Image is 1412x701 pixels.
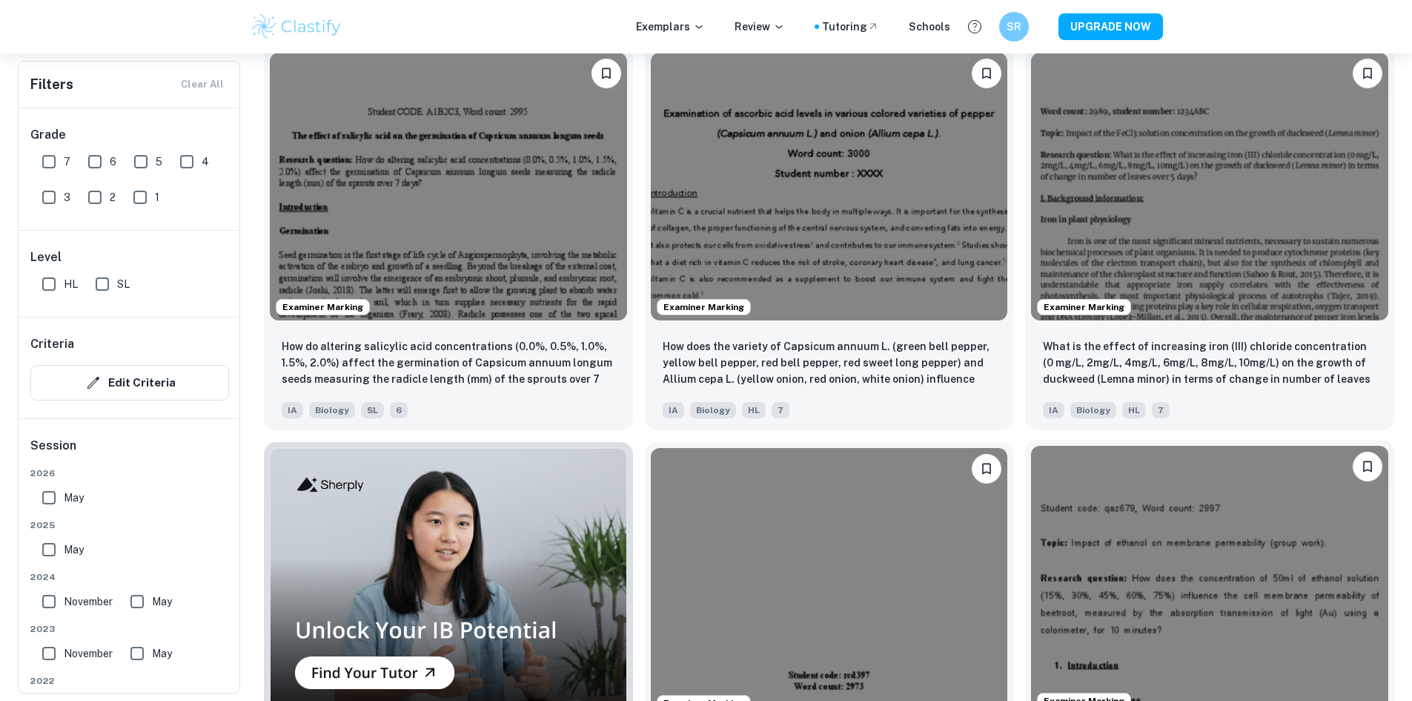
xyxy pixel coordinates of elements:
[962,14,987,39] button: Help and Feedback
[972,454,1001,484] button: Bookmark
[1005,19,1022,35] h6: SR
[30,335,74,353] h6: Criteria
[657,300,750,314] span: Examiner Marking
[361,402,384,418] span: SL
[1038,300,1130,314] span: Examiner Marking
[1043,338,1376,389] p: What is the effect of increasing iron (III) chloride concentration (0 mg/L, 2mg/L, 4mg/L, 6mg/L, ...
[1152,402,1170,418] span: 7
[1353,59,1382,88] button: Bookmark
[156,154,162,170] span: 5
[1043,402,1064,418] span: IA
[1031,53,1388,320] img: Biology IA example thumbnail: What is the effect of increasing iron (I
[64,276,78,292] span: HL
[264,47,633,430] a: Examiner MarkingBookmarkHow do altering salicylic acid concentrations (0.0%, 0.5%, 1.0%, 1.5%, 2....
[30,365,229,401] button: Edit Criteria
[202,154,209,170] span: 4
[690,402,736,418] span: Biology
[742,402,766,418] span: HL
[30,674,229,688] span: 2022
[651,53,1008,320] img: Biology IA example thumbnail: How does the variety of Capsicum annuum
[636,19,705,35] p: Exemplars
[276,300,369,314] span: Examiner Marking
[152,593,172,610] span: May
[30,570,229,584] span: 2024
[155,189,159,205] span: 1
[30,519,229,532] span: 2025
[64,593,113,610] span: November
[645,47,1014,430] a: Examiner MarkingBookmarkHow does the variety of Capsicum annuum L. (green bell pepper, yellow bel...
[1353,452,1382,481] button: Bookmark
[117,276,130,292] span: SL
[772,402,789,418] span: 7
[30,249,229,266] h6: Level
[591,59,621,88] button: Bookmark
[64,645,113,662] span: November
[663,338,996,389] p: How does the variety of Capsicum annuum L. (green bell pepper, yellow bell pepper, red bell peppe...
[822,19,879,35] a: Tutoring
[282,402,303,418] span: IA
[663,402,684,418] span: IA
[30,467,229,480] span: 2026
[972,59,1001,88] button: Bookmark
[64,189,70,205] span: 3
[909,19,950,35] a: Schools
[270,53,627,320] img: Biology IA example thumbnail: How do altering salicylic acid concentra
[282,338,615,389] p: How do altering salicylic acid concentrations (0.0%, 0.5%, 1.0%, 1.5%, 2.0%) affect the germinati...
[390,402,408,418] span: 6
[30,74,73,95] h6: Filters
[30,126,229,144] h6: Grade
[1025,47,1394,430] a: Examiner MarkingBookmarkWhat is the effect of increasing iron (III) chloride concentration (0 mg/...
[110,189,116,205] span: 2
[64,154,70,170] span: 7
[64,490,84,506] span: May
[30,437,229,467] h6: Session
[1070,402,1116,418] span: Biology
[1122,402,1146,418] span: HL
[30,622,229,636] span: 2023
[309,402,355,418] span: Biology
[999,12,1029,42] button: SR
[1058,13,1163,40] button: UPGRADE NOW
[735,19,785,35] p: Review
[110,154,116,170] span: 6
[250,12,344,42] img: Clastify logo
[64,542,84,558] span: May
[152,645,172,662] span: May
